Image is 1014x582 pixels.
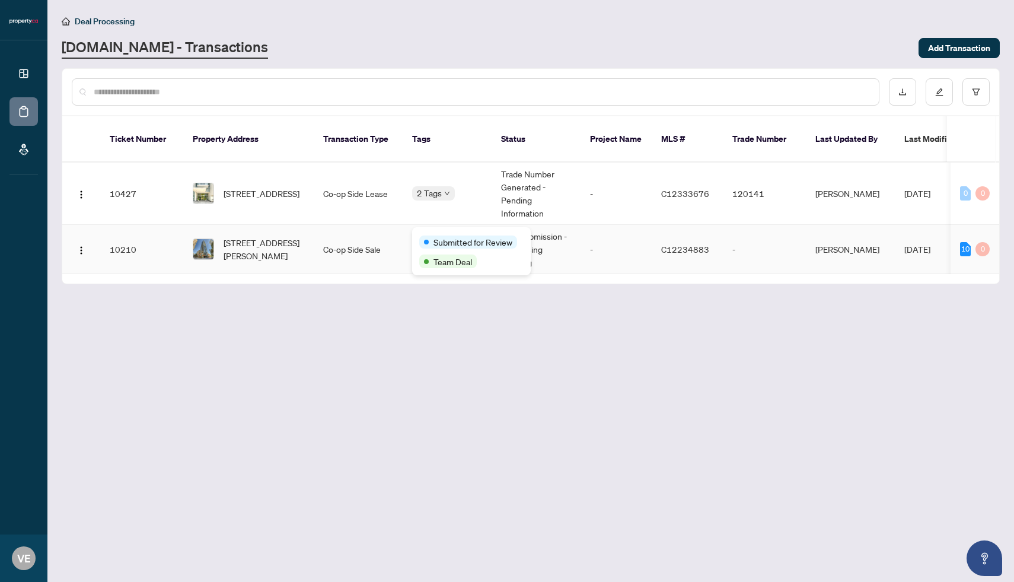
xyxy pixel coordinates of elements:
[183,116,314,163] th: Property Address
[661,244,709,255] span: C12234883
[100,163,183,225] td: 10427
[806,163,895,225] td: [PERSON_NAME]
[898,88,907,96] span: download
[926,78,953,106] button: edit
[889,78,916,106] button: download
[919,38,1000,58] button: Add Transaction
[904,244,930,255] span: [DATE]
[403,116,492,163] th: Tags
[62,37,268,59] a: [DOMAIN_NAME] - Transactions
[928,39,990,58] span: Add Transaction
[962,78,990,106] button: filter
[224,236,304,262] span: [STREET_ADDRESS][PERSON_NAME]
[492,163,581,225] td: Trade Number Generated - Pending Information
[76,246,86,255] img: Logo
[895,116,1002,163] th: Last Modified Date
[960,242,971,256] div: 10
[723,116,806,163] th: Trade Number
[904,188,930,199] span: [DATE]
[806,225,895,274] td: [PERSON_NAME]
[975,186,990,201] div: 0
[100,116,183,163] th: Ticket Number
[62,17,70,26] span: home
[492,116,581,163] th: Status
[224,187,299,200] span: [STREET_ADDRESS]
[972,88,980,96] span: filter
[723,163,806,225] td: 120141
[581,116,652,163] th: Project Name
[652,116,723,163] th: MLS #
[72,240,91,259] button: Logo
[967,540,1002,576] button: Open asap
[75,16,135,27] span: Deal Processing
[17,550,31,567] span: VE
[433,255,472,268] span: Team Deal
[100,225,183,274] td: 10210
[76,190,86,199] img: Logo
[904,132,977,145] span: Last Modified Date
[581,225,652,274] td: -
[723,225,806,274] td: -
[806,116,895,163] th: Last Updated By
[72,184,91,203] button: Logo
[444,190,450,196] span: down
[960,186,971,201] div: 0
[314,225,403,274] td: Co-op Side Sale
[581,163,652,225] td: -
[492,225,581,274] td: New Submission - Processing Pending
[314,163,403,225] td: Co-op Side Lease
[935,88,943,96] span: edit
[314,116,403,163] th: Transaction Type
[975,242,990,256] div: 0
[417,186,442,200] span: 2 Tags
[193,183,213,203] img: thumbnail-img
[661,188,709,199] span: C12333676
[9,18,38,25] img: logo
[433,236,512,249] span: Submitted for Review
[193,239,213,259] img: thumbnail-img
